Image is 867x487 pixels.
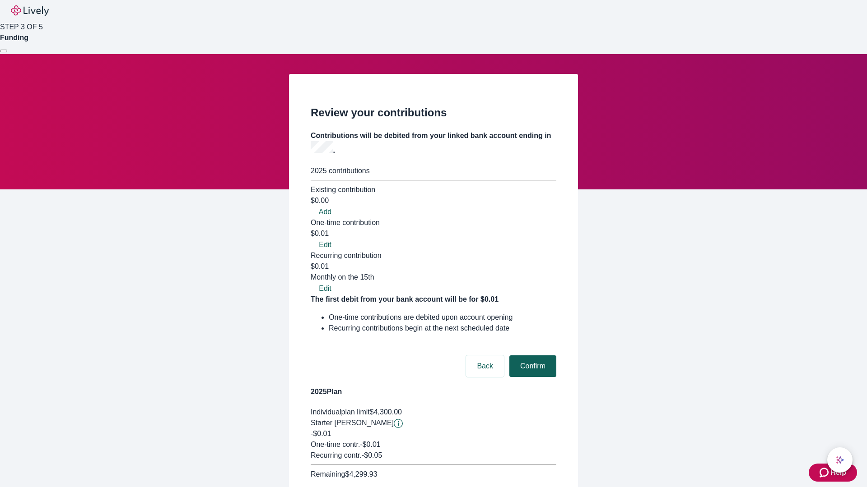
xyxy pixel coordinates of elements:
div: 2025 contributions [311,165,556,176]
span: - $0.01 [360,441,380,448]
div: One-time contribution [311,217,556,228]
button: Zendesk support iconHelp [809,464,857,482]
img: Lively [11,5,49,16]
li: Recurring contributions begin at the next scheduled date [329,323,556,334]
svg: Starter penny details [394,419,403,428]
button: Back [466,355,504,377]
h4: 2025 Plan [311,386,556,397]
span: One-time contr. [311,441,360,448]
li: One-time contributions are debited upon account opening [329,312,556,323]
span: $4,300.00 [370,408,402,416]
span: Remaining [311,470,345,478]
div: Recurring contribution [311,250,556,261]
svg: Lively AI Assistant [835,455,844,464]
h2: Review your contributions [311,105,556,121]
span: Starter [PERSON_NAME] [311,419,394,427]
span: - $0.05 [362,451,382,459]
div: $0.01 [311,261,556,283]
div: Monthly on the 15th [311,272,556,283]
button: Edit [311,283,340,294]
svg: Zendesk support icon [820,467,830,478]
span: Help [830,467,846,478]
div: Existing contribution [311,184,556,195]
span: $4,299.93 [345,470,377,478]
button: Lively will contribute $0.01 to establish your account [394,419,403,428]
button: Add [311,207,340,217]
button: Confirm [509,355,556,377]
strong: The first debit from your bank account will be for $0.01 [311,295,499,303]
span: -$0.01 [311,430,331,437]
span: Individual plan limit [311,408,370,416]
div: $0.01 [311,228,556,239]
button: chat [827,447,853,473]
span: Recurring contr. [311,451,362,459]
button: Edit [311,239,340,250]
div: $0.00 [311,195,556,206]
h4: Contributions will be debited from your linked bank account ending in . [311,130,556,156]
